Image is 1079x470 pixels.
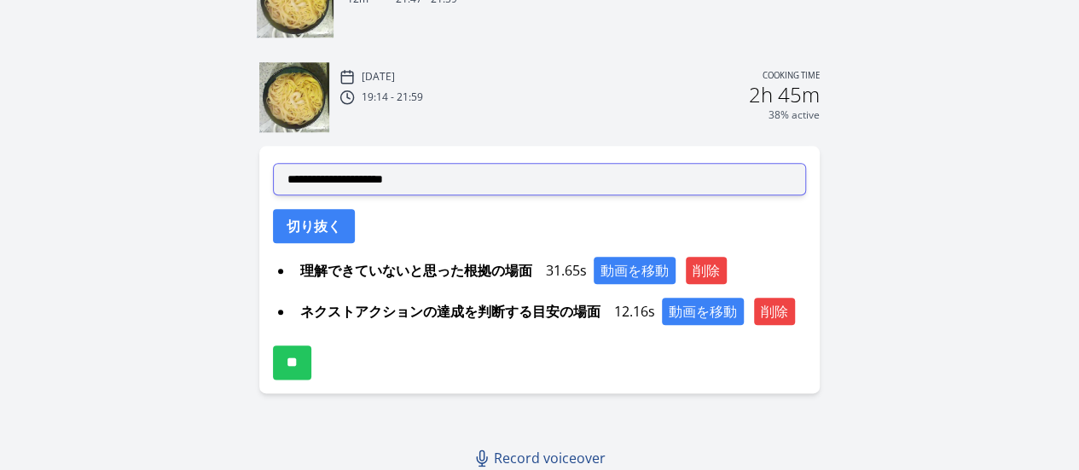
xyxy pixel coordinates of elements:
p: Cooking time [763,69,820,84]
p: [DATE] [362,70,395,84]
button: 削除 [686,257,727,284]
button: 切り抜く [273,209,355,243]
div: 12.16s [293,298,806,325]
button: 動画を移動 [594,257,676,284]
h2: 2h 45m [749,84,820,105]
span: Record voiceover [494,448,606,468]
span: 理解できていないと思った根拠の場面 [293,257,539,284]
button: 動画を移動 [662,298,744,325]
div: 31.65s [293,257,806,284]
p: 19:14 - 21:59 [362,90,423,104]
span: ネクストアクションの達成を判断する目安の場面 [293,298,607,325]
button: 削除 [754,298,795,325]
p: 38% active [769,108,820,122]
img: 250815124814_thumb.jpeg [259,62,329,132]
